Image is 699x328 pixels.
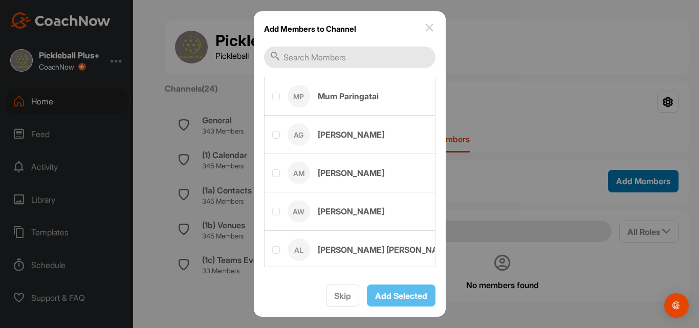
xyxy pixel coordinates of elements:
input: Search Members [264,47,435,68]
button: Skip [326,285,359,307]
img: close [423,21,435,34]
button: Add Selected [367,285,435,307]
h1: Add Members to Channel [264,21,356,36]
div: Open Intercom Messenger [664,293,689,318]
span: Add Selected [375,291,427,301]
span: Skip [334,291,351,301]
